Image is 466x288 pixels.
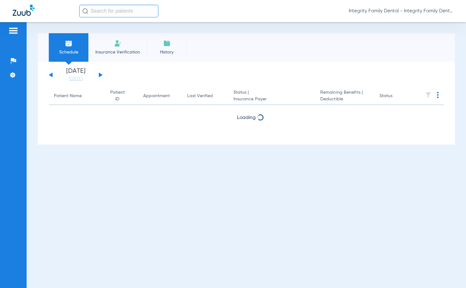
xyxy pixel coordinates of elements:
div: Patient ID [107,89,133,103]
span: Deductible [320,96,369,103]
span: Integrity Family Dental - Integrity Family Dental [349,8,453,14]
img: filter.svg [425,92,431,98]
div: Last Verified [187,93,213,99]
div: Patient ID [107,89,127,103]
span: Schedule [54,49,84,55]
div: Appointment [143,93,170,99]
img: hamburger-icon [8,27,18,34]
th: Status [374,87,417,105]
input: Search for patients [79,5,158,17]
img: group-dot-blue.svg [437,92,439,98]
span: Insurance Verification [93,49,142,55]
span: Loading [237,115,256,120]
li: [DATE] [57,68,95,82]
a: [DATE] [57,76,95,82]
div: Patient Name [54,93,82,99]
th: Remaining Benefits | [315,87,374,105]
span: Insurance Payer [233,96,310,103]
div: Patient Name [54,93,97,99]
img: Manual Insurance Verification [114,40,122,47]
div: Last Verified [187,93,223,99]
div: Appointment [143,93,177,99]
th: Status | [228,87,315,105]
img: History [163,40,171,47]
img: Search Icon [82,8,88,14]
img: Zuub Logo [13,5,35,16]
span: History [152,49,182,55]
img: Schedule [65,40,73,47]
